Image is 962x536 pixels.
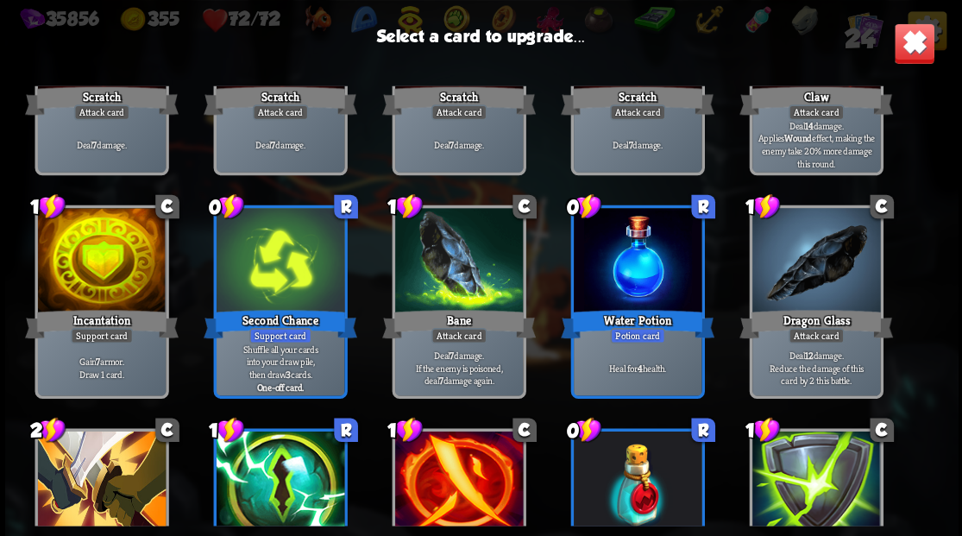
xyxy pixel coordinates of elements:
div: 1 [30,193,66,220]
div: C [870,418,894,442]
div: Scratch [204,84,357,118]
b: One-off card. [256,380,304,393]
div: R [691,418,715,442]
div: Attack card [788,104,844,120]
b: Wound [784,131,811,144]
div: Attack card [431,328,487,344]
div: R [691,194,715,218]
div: Attack card [609,104,665,120]
div: Attack card [431,104,487,120]
b: 7 [450,138,454,151]
b: 3 [286,368,291,381]
div: Support card [248,328,311,344]
b: 7 [96,355,100,368]
div: 2 [30,416,66,443]
b: 7 [628,138,632,151]
b: 7 [438,374,443,387]
b: 7 [92,138,97,151]
p: Deal damage. Applies effect, making the enemy take 20% more damage this round. [755,119,877,170]
h3: Select a card to upgrade... [377,26,586,45]
div: 1 [387,193,423,220]
div: Potion card [610,328,665,344]
div: Attack card [252,104,308,120]
p: Deal damage. [576,138,698,151]
p: Deal damage. [398,138,519,151]
b: 7 [450,349,454,362]
p: Heal for health. [576,361,698,374]
div: Support card [70,328,132,344]
p: Deal damage. [41,138,162,151]
div: C [155,418,179,442]
img: close-button.png [893,22,934,64]
div: Attack card [73,104,129,120]
div: C [155,194,179,218]
div: Claw [739,84,893,118]
p: Deal damage. If the enemy is poisoned, deal damage again. [398,349,519,387]
div: Bane [382,307,536,342]
div: 1 [387,416,423,443]
div: 1 [745,193,780,220]
div: 1 [209,416,244,443]
div: 1 [745,416,780,443]
b: 7 [271,138,275,151]
div: Dragon Glass [739,307,893,342]
div: R [334,418,358,442]
div: Second Chance [204,307,357,342]
b: 14 [804,119,812,132]
div: Incantation [25,307,179,342]
div: Scratch [382,84,536,118]
p: Deal damage. [219,138,341,151]
div: C [512,194,537,218]
p: Gain armor. Draw 1 card. [41,355,162,380]
p: Deal damage. Reduce the damage of this card by 2 this battle. [755,349,877,387]
div: Water Potion [561,307,714,342]
div: Scratch [561,84,714,118]
div: Attack card [788,328,844,344]
div: C [512,418,537,442]
div: 0 [209,193,244,220]
b: 4 [637,361,642,374]
div: R [334,194,358,218]
b: 12 [804,349,812,362]
p: Shuffle all your cards into your draw pile, then draw cards. [219,342,341,380]
div: 0 [566,416,601,443]
div: C [870,194,894,218]
div: 0 [566,193,601,220]
div: Scratch [25,84,179,118]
